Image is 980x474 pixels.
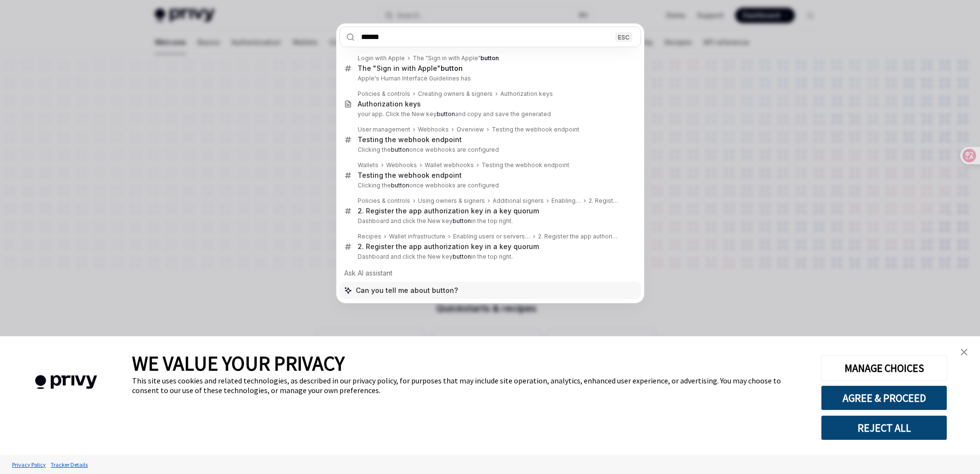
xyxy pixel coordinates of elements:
[132,376,806,395] div: This site uses cookies and related technologies, as described in our privacy policy, for purposes...
[453,217,471,224] b: button
[391,146,409,153] b: button
[358,54,405,62] div: Login with Apple
[358,242,539,251] div: 2. Register the app authorization key in a key quorum
[418,197,485,205] div: Using owners & signers
[358,233,381,240] div: Recipes
[10,456,48,473] a: Privacy Policy
[358,217,621,225] p: Dashboard and click the New key in the top right.
[48,456,90,473] a: Tracker Details
[132,351,345,376] span: WE VALUE YOUR PRIVACY
[358,161,378,169] div: Wallets
[418,90,493,98] div: Creating owners & signers
[500,90,553,98] div: Authorization keys
[482,161,569,169] div: Testing the webhook endpoint
[339,264,641,282] div: Ask AI assistant
[492,126,579,133] div: Testing the webhook endpoint
[358,207,539,215] div: 2. Register the app authorization key in a key quorum
[437,110,455,118] b: button
[961,349,967,355] img: close banner
[358,253,621,261] p: Dashboard and click the New key in the top right.
[358,171,462,180] div: Testing the webhook endpoint
[538,233,621,240] div: 2. Register the app authorization key in a key quorum
[386,161,417,169] div: Webhooks
[358,100,421,108] div: Authorization keys
[493,197,544,205] div: Additional signers
[453,253,471,260] b: button
[441,64,463,72] b: button
[358,135,462,144] div: Testing the webhook endpoint
[821,355,947,381] button: MANAGE CHOICES
[589,197,621,205] div: 2. Register the app authorization key in a key quorum
[418,126,449,133] div: Webhooks
[358,146,621,154] p: Clicking the once webhooks are configured
[391,182,409,189] b: button
[389,233,445,240] div: Wallet infrastructure
[14,361,118,403] img: company logo
[453,233,530,240] div: Enabling users or servers to execute transactions
[954,342,974,362] a: close banner
[358,64,463,73] div: The "Sign in with Apple"
[413,54,499,62] div: The "Sign in with Apple"
[358,182,621,189] p: Clicking the once webhooks are configured
[358,197,410,205] div: Policies & controls
[821,385,947,410] button: AGREE & PROCEED
[358,90,410,98] div: Policies & controls
[481,54,499,62] b: button
[456,126,484,133] div: Overview
[551,197,581,205] div: Enabling users or servers to execute transactions
[356,286,458,295] span: Can you tell me about button?
[615,32,632,42] div: ESC
[425,161,474,169] div: Wallet webhooks
[358,110,621,118] p: your app. Click the New key and copy and save the generated
[358,75,621,82] p: Apple's Human Interface Guidelines has
[358,126,410,133] div: User management
[821,415,947,440] button: REJECT ALL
